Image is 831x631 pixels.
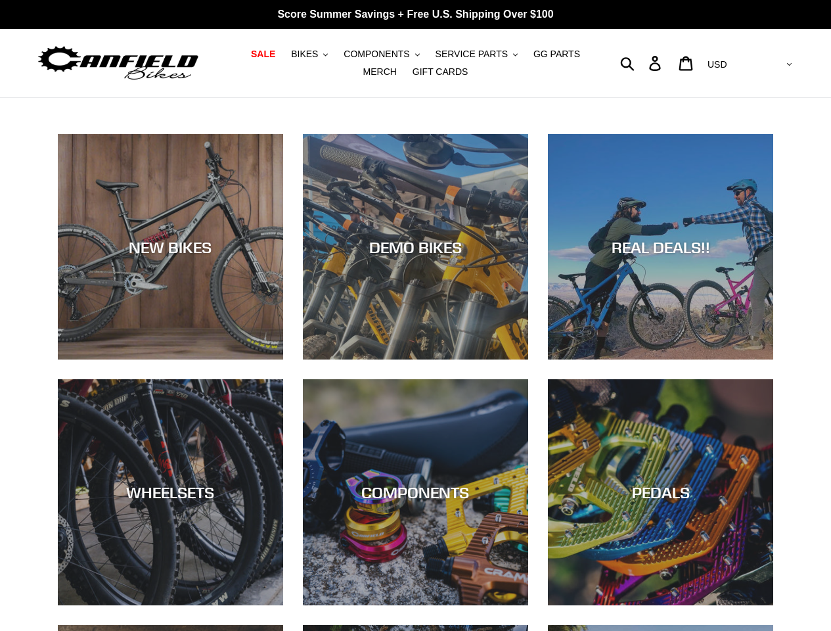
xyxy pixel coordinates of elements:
[527,45,587,63] a: GG PARTS
[548,483,773,502] div: PEDALS
[36,43,200,84] img: Canfield Bikes
[303,483,528,502] div: COMPONENTS
[244,45,282,63] a: SALE
[436,49,508,60] span: SERVICE PARTS
[344,49,409,60] span: COMPONENTS
[303,134,528,360] a: DEMO BIKES
[284,45,334,63] button: BIKES
[533,49,580,60] span: GG PARTS
[413,66,468,78] span: GIFT CARDS
[58,134,283,360] a: NEW BIKES
[548,379,773,605] a: PEDALS
[291,49,318,60] span: BIKES
[429,45,524,63] button: SERVICE PARTS
[58,379,283,605] a: WHEELSETS
[363,66,397,78] span: MERCH
[406,63,475,81] a: GIFT CARDS
[357,63,403,81] a: MERCH
[58,237,283,256] div: NEW BIKES
[337,45,426,63] button: COMPONENTS
[251,49,275,60] span: SALE
[548,134,773,360] a: REAL DEALS!!
[303,237,528,256] div: DEMO BIKES
[58,483,283,502] div: WHEELSETS
[548,237,773,256] div: REAL DEALS!!
[303,379,528,605] a: COMPONENTS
